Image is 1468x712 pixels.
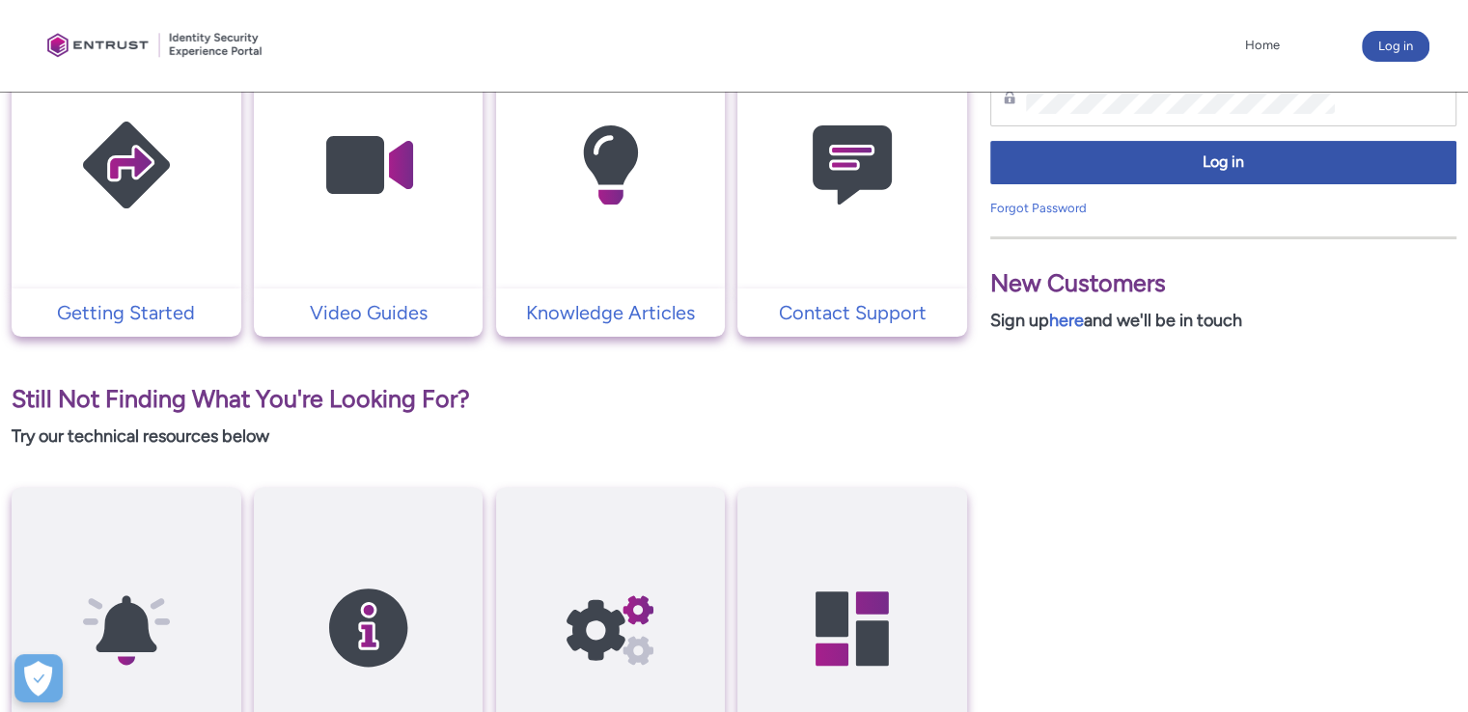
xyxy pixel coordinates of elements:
[12,298,241,327] a: Getting Started
[12,381,967,418] p: Still Not Finding What You're Looking For?
[1003,151,1444,174] span: Log in
[263,298,474,327] p: Video Guides
[990,201,1087,215] a: Forgot Password
[990,265,1456,302] p: New Customers
[254,298,484,327] a: Video Guides
[761,62,944,269] img: Contact Support
[14,654,63,702] button: Open Preferences
[21,298,232,327] p: Getting Started
[747,298,957,327] p: Contact Support
[496,298,726,327] a: Knowledge Articles
[518,62,702,269] img: Knowledge Articles
[1049,310,1084,331] a: here
[990,308,1456,334] p: Sign up and we'll be in touch
[990,141,1456,184] button: Log in
[277,62,460,269] img: Video Guides
[12,424,967,450] p: Try our technical resources below
[1362,31,1429,62] button: Log in
[737,298,967,327] a: Contact Support
[35,62,218,269] img: Getting Started
[1240,31,1285,60] a: Home
[14,654,63,702] div: Cookie Preferences
[506,298,716,327] p: Knowledge Articles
